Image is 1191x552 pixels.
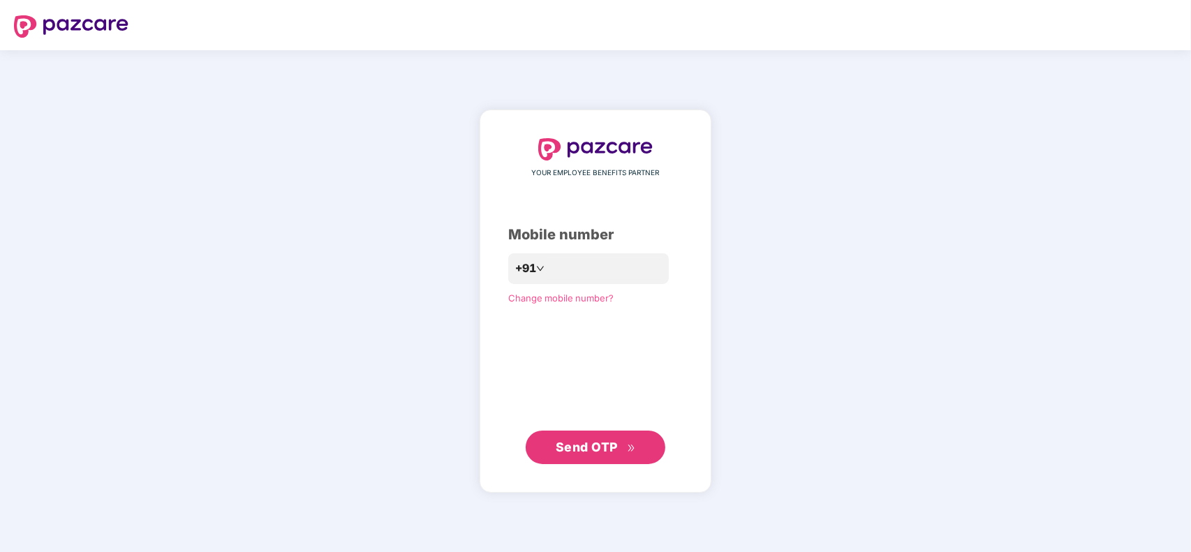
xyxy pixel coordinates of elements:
a: Change mobile number? [508,292,614,304]
span: down [536,264,545,273]
span: +91 [515,260,536,277]
span: YOUR EMPLOYEE BENEFITS PARTNER [532,167,660,179]
img: logo [538,138,653,161]
img: logo [14,15,128,38]
span: Send OTP [556,440,618,454]
span: double-right [627,444,636,453]
div: Mobile number [508,224,683,246]
button: Send OTPdouble-right [526,431,665,464]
